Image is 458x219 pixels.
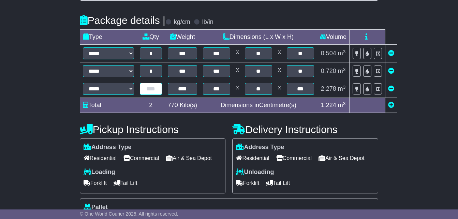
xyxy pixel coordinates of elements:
span: 0.720 [321,68,336,74]
span: Forklift [84,178,107,188]
span: Forklift [236,178,259,188]
span: m [338,85,346,92]
td: x [275,62,284,80]
span: Air & Sea Depot [319,153,365,163]
td: Total [80,98,137,113]
td: Type [80,30,137,45]
h4: Pickup Instructions [80,124,226,135]
span: Air & Sea Depot [166,153,212,163]
span: Residential [84,153,117,163]
td: Dimensions in Centimetre(s) [200,98,317,113]
span: 0.504 [321,50,336,57]
td: 2 [137,98,165,113]
span: Commercial [276,153,312,163]
td: x [233,80,242,98]
td: Volume [317,30,349,45]
label: Unloading [236,169,274,176]
td: Kilo(s) [165,98,200,113]
span: Tail Lift [266,178,290,188]
label: Loading [84,169,115,176]
label: lb/in [202,18,213,26]
sup: 3 [343,67,346,72]
span: 770 [168,102,178,108]
span: Commercial [123,153,159,163]
label: kg/cm [174,18,190,26]
a: Remove this item [388,68,394,74]
span: 2.278 [321,85,336,92]
span: m [338,102,346,108]
td: Dimensions (L x W x H) [200,30,317,45]
span: m [338,68,346,74]
span: m [338,50,346,57]
label: Address Type [84,144,132,151]
sup: 3 [343,101,346,106]
a: Remove this item [388,85,394,92]
span: 1.224 [321,102,336,108]
td: x [233,45,242,62]
span: © One World Courier 2025. All rights reserved. [80,211,178,217]
a: Add new item [388,102,394,108]
a: Remove this item [388,50,394,57]
h4: Delivery Instructions [232,124,378,135]
td: Weight [165,30,200,45]
td: Qty [137,30,165,45]
span: Residential [236,153,269,163]
label: Address Type [236,144,284,151]
sup: 3 [343,49,346,54]
label: Pallet [84,204,108,211]
td: x [233,62,242,80]
td: x [275,80,284,98]
h4: Package details | [80,15,165,26]
span: Tail Lift [114,178,137,188]
sup: 3 [343,85,346,90]
td: x [275,45,284,62]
